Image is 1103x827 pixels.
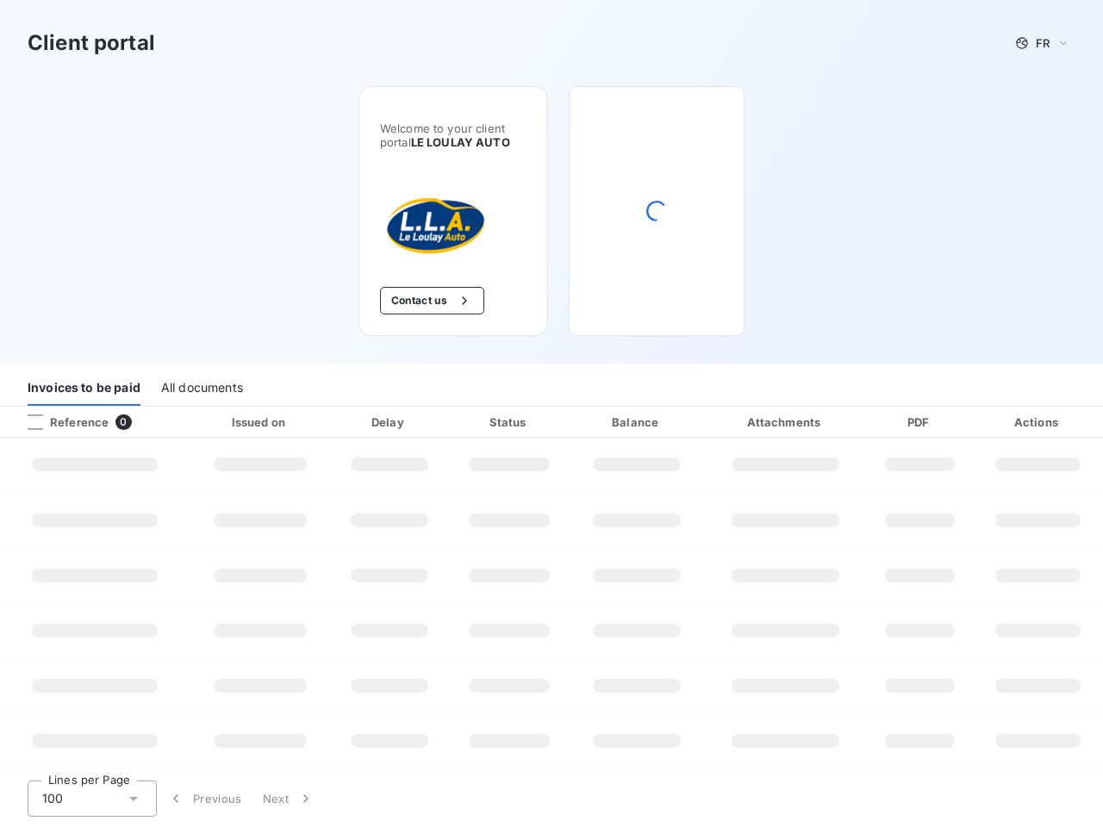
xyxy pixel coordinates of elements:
div: PDF [870,413,969,431]
div: Issued on [193,413,327,431]
img: Company logo [380,190,490,259]
div: Balance [574,413,701,431]
span: LE LOULAY AUTO [411,135,510,149]
div: Delay [334,413,445,431]
h3: Client portal [28,28,155,59]
button: Previous [157,780,252,817]
div: All documents [161,370,243,406]
span: 100 [42,790,63,807]
span: FR [1036,36,1050,50]
div: Actions [976,413,1100,431]
div: Status [452,413,567,431]
button: Contact us [380,287,484,314]
div: Invoices to be paid [28,370,140,406]
div: Reference [14,414,109,430]
span: Welcome to your client portal [380,121,527,149]
button: Next [252,780,325,817]
span: 0 [115,414,131,430]
div: Attachments [707,413,863,431]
